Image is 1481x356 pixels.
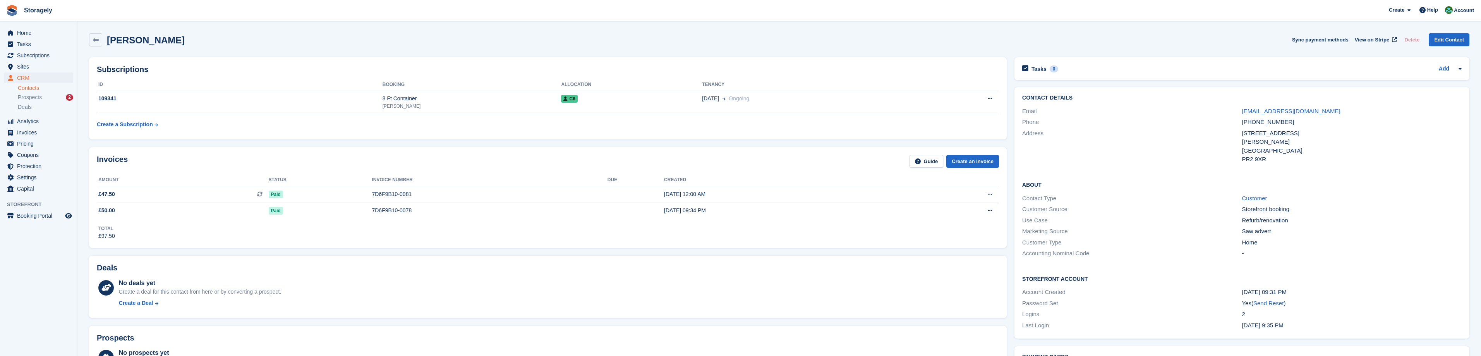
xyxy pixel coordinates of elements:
[1242,205,1462,214] div: Storefront booking
[119,299,281,307] a: Create a Deal
[1022,194,1242,203] div: Contact Type
[17,61,63,72] span: Sites
[98,206,115,215] span: £50.00
[17,39,63,50] span: Tasks
[17,72,63,83] span: CRM
[1022,205,1242,214] div: Customer Source
[98,225,115,232] div: Total
[4,39,73,50] a: menu
[1050,65,1059,72] div: 0
[372,190,607,198] div: 7D6F9B10-0081
[97,120,153,129] div: Create a Subscription
[17,210,63,221] span: Booking Portal
[608,174,664,186] th: Due
[383,95,561,103] div: 8 Ft Container
[1242,227,1462,236] div: Saw advert
[119,299,153,307] div: Create a Deal
[4,161,73,172] a: menu
[97,65,999,74] h2: Subscriptions
[97,95,383,103] div: 109341
[269,174,372,186] th: Status
[561,95,577,103] span: C6
[1242,129,1462,138] div: [STREET_ADDRESS]
[97,117,158,132] a: Create a Subscription
[1242,138,1462,146] div: [PERSON_NAME]
[17,161,63,172] span: Protection
[4,28,73,38] a: menu
[4,61,73,72] a: menu
[4,150,73,160] a: menu
[97,79,383,91] th: ID
[1242,216,1462,225] div: Refurb/renovation
[1022,321,1242,330] div: Last Login
[1242,288,1462,297] div: [DATE] 09:31 PM
[1022,238,1242,247] div: Customer Type
[383,103,561,110] div: [PERSON_NAME]
[4,127,73,138] a: menu
[18,94,42,101] span: Prospects
[1242,108,1340,114] a: [EMAIL_ADDRESS][DOMAIN_NAME]
[1031,65,1047,72] h2: Tasks
[119,288,281,296] div: Create a deal for this contact from here or by converting a prospect.
[269,191,283,198] span: Paid
[372,174,607,186] th: Invoice number
[98,190,115,198] span: £47.50
[1022,310,1242,319] div: Logins
[1022,299,1242,308] div: Password Set
[97,263,117,272] h2: Deals
[702,95,719,103] span: [DATE]
[18,103,73,111] a: Deals
[18,84,73,92] a: Contacts
[6,5,18,16] img: stora-icon-8386f47178a22dfd0bd8f6a31ec36ba5ce8667c1dd55bd0f319d3a0aa187defe.svg
[1022,249,1242,258] div: Accounting Nominal Code
[66,94,73,101] div: 2
[1242,322,1284,328] time: 2025-09-20 20:35:01 UTC
[119,279,281,288] div: No deals yet
[1292,33,1349,46] button: Sync payment methods
[729,95,749,101] span: Ongoing
[1251,300,1285,306] span: ( )
[1427,6,1438,14] span: Help
[269,207,283,215] span: Paid
[1242,238,1462,247] div: Home
[4,116,73,127] a: menu
[17,116,63,127] span: Analytics
[1401,33,1423,46] button: Delete
[17,150,63,160] span: Coupons
[1022,107,1242,116] div: Email
[664,174,905,186] th: Created
[702,79,923,91] th: Tenancy
[1022,129,1242,164] div: Address
[1355,36,1389,44] span: View on Stripe
[17,183,63,194] span: Capital
[97,155,128,168] h2: Invoices
[1242,155,1462,164] div: PR2 9XR
[383,79,561,91] th: Booking
[107,35,185,45] h2: [PERSON_NAME]
[1242,249,1462,258] div: -
[1022,181,1462,188] h2: About
[664,206,905,215] div: [DATE] 09:34 PM
[1022,227,1242,236] div: Marketing Source
[1253,300,1284,306] a: Send Reset
[64,211,73,220] a: Preview store
[561,79,702,91] th: Allocation
[17,127,63,138] span: Invoices
[1445,6,1453,14] img: Notifications
[1389,6,1404,14] span: Create
[1242,146,1462,155] div: [GEOGRAPHIC_DATA]
[1242,118,1462,127] div: [PHONE_NUMBER]
[4,72,73,83] a: menu
[18,103,32,111] span: Deals
[1242,299,1462,308] div: Yes
[17,50,63,61] span: Subscriptions
[910,155,944,168] a: Guide
[1242,310,1462,319] div: 2
[7,201,77,208] span: Storefront
[4,50,73,61] a: menu
[17,28,63,38] span: Home
[1022,275,1462,282] h2: Storefront Account
[17,138,63,149] span: Pricing
[1242,195,1267,201] a: Customer
[1439,65,1449,74] a: Add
